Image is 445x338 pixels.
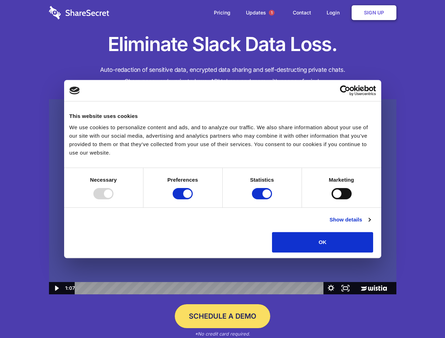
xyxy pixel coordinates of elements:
button: OK [272,232,373,252]
div: We use cookies to personalize content and ads, and to analyze our traffic. We also share informat... [69,123,376,157]
a: Wistia Logo -- Learn More [353,282,396,294]
h1: Eliminate Slack Data Loss. [49,32,396,57]
img: logo-wordmark-white-trans-d4663122ce5f474addd5e946df7df03e33cb6a1c49d2221995e7729f52c070b2.svg [49,6,109,19]
button: Fullscreen [338,282,353,294]
a: Sign Up [352,5,396,20]
strong: Necessary [90,177,117,183]
a: Show details [329,215,370,224]
button: Play Video [49,282,63,294]
div: Playbar [80,282,320,294]
a: Login [320,2,350,24]
button: Show settings menu [324,282,338,294]
strong: Statistics [250,177,274,183]
a: Usercentrics Cookiebot - opens in a new window [314,85,376,96]
a: Schedule a Demo [175,304,270,328]
h4: Auto-redaction of sensitive data, encrypted data sharing and self-destructing private chats. Shar... [49,64,396,87]
img: Sharesecret [49,99,396,295]
span: 1 [269,10,274,15]
img: logo [69,87,80,94]
div: This website uses cookies [69,112,376,120]
a: Contact [286,2,318,24]
strong: Marketing [329,177,354,183]
em: *No credit card required. [195,331,250,337]
strong: Preferences [167,177,198,183]
a: Pricing [207,2,237,24]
